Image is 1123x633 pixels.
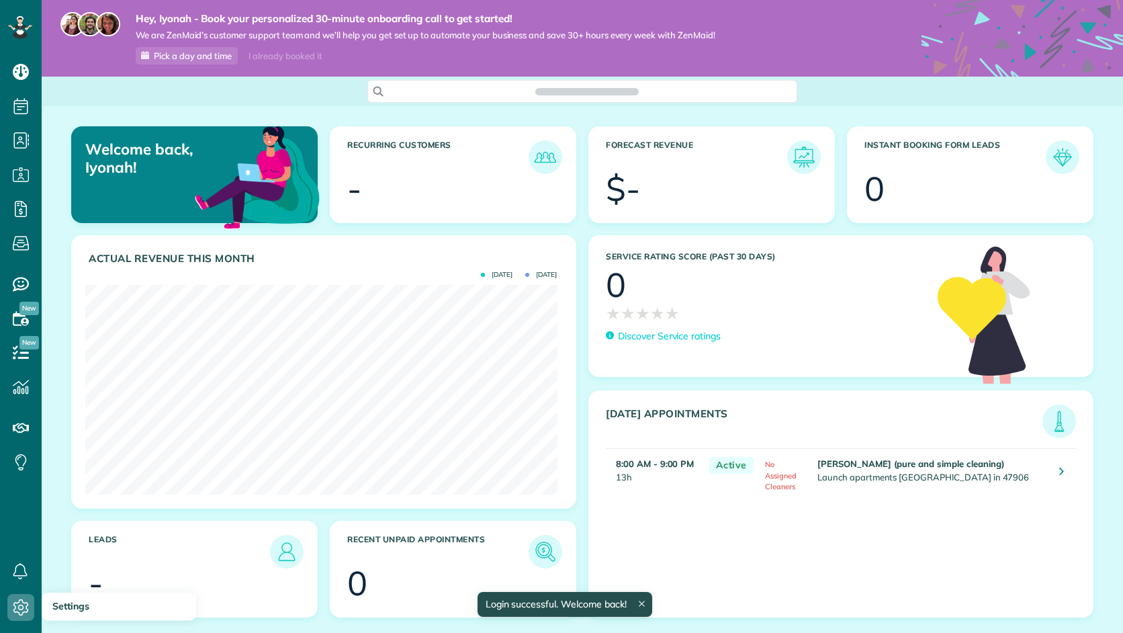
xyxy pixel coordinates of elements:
img: maria-72a9807cf96188c08ef61303f053569d2e2a8a1cde33d635c8a3ac13582a053d.jpg [60,12,85,36]
img: icon_form_leads-04211a6a04a5b2264e4ee56bc0799ec3eb69b7e499cbb523a139df1d13a81ae0.png [1049,144,1076,171]
p: Welcome back, Iyonah! [85,140,238,176]
p: Discover Service ratings [618,329,721,343]
h3: [DATE] Appointments [606,408,1042,438]
img: icon_unpaid_appointments-47b8ce3997adf2238b356f14209ab4cced10bd1f174958f3ca8f1d0dd7fffeee.png [532,538,559,565]
div: - [347,172,361,206]
span: Active [709,457,754,474]
img: icon_todays_appointments-901f7ab196bb0bea1936b74009e4eb5ffbc2d2711fa7634e0d609ed5ef32b18b.png [1046,408,1073,435]
span: New [19,302,39,315]
td: Launch apartments [GEOGRAPHIC_DATA] in 47906 [814,449,1050,497]
div: $- [606,172,640,206]
h3: Recurring Customers [347,140,529,174]
h3: Recent unpaid appointments [347,535,529,568]
span: [DATE] [525,271,557,278]
h3: Instant Booking Form Leads [864,140,1046,174]
span: ★ [665,302,680,325]
div: Login successful. Welcome back! [477,592,652,617]
span: We are ZenMaid’s customer support team and we’ll help you get set up to automate your business an... [136,30,715,41]
span: Settings [52,600,89,612]
img: dashboard_welcome-42a62b7d889689a78055ac9021e634bf52bae3f8056760290aed330b23ab8690.png [192,111,322,241]
a: Settings [42,593,196,621]
h3: Service Rating score (past 30 days) [606,252,924,261]
h3: Leads [89,535,270,568]
img: icon_forecast_revenue-8c13a41c7ed35a8dcfafea3cbb826a0462acb37728057bba2d056411b612bbbe.png [791,144,817,171]
h3: Forecast Revenue [606,140,787,174]
a: Pick a day and time [136,47,238,65]
div: 0 [347,566,367,600]
div: I already booked it [240,48,330,65]
img: michelle-19f622bdf1676172e81f8f8fba1fb50e276960ebfe0243fe18214015130c80e4.jpg [96,12,120,36]
a: Discover Service ratings [606,329,721,343]
span: [DATE] [481,271,512,278]
span: ★ [635,302,650,325]
span: New [19,336,39,349]
div: 0 [606,268,626,302]
strong: [PERSON_NAME] (pure and simple cleaning) [817,458,1004,469]
span: ★ [650,302,665,325]
td: 13h [606,449,703,497]
img: jorge-587dff0eeaa6aab1f244e6dc62b8924c3b6ad411094392a53c71c6c4a576187d.jpg [78,12,102,36]
strong: Hey, Iyonah - Book your personalized 30-minute onboarding call to get started! [136,12,715,26]
div: 0 [864,172,885,206]
img: icon_recurring_customers-cf858462ba22bcd05b5a5880d41d6543d210077de5bb9ebc9590e49fd87d84ed.png [532,144,559,171]
span: ★ [606,302,621,325]
span: ★ [621,302,635,325]
h3: Actual Revenue this month [89,253,562,265]
span: Search ZenMaid… [549,85,625,98]
span: Pick a day and time [154,50,232,61]
strong: 8:00 AM - 9:00 PM [616,458,694,469]
span: No Assigned Cleaners [765,460,797,491]
img: icon_leads-1bed01f49abd5b7fead27621c3d59655bb73ed531f8eeb49469d10e621d6b896.png [273,538,300,565]
div: - [89,566,103,600]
